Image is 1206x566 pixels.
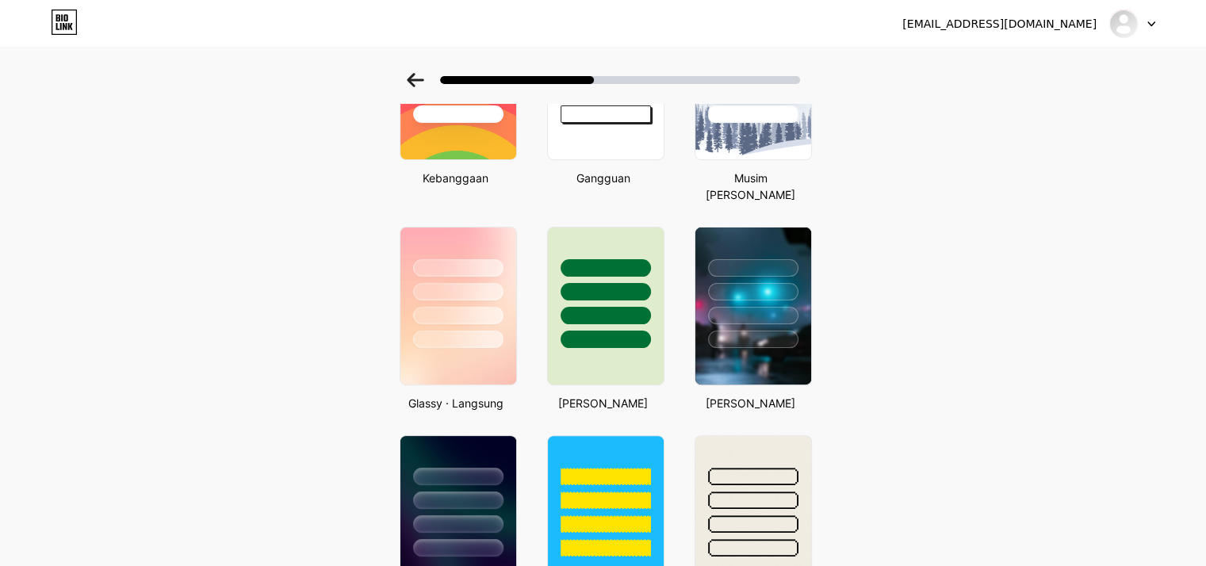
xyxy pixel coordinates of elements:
[558,396,648,410] font: [PERSON_NAME]
[706,171,795,201] font: Musim [PERSON_NAME]
[1108,9,1139,39] img: mastafti2025
[423,171,488,185] font: Kebanggaan
[576,171,630,185] font: Gangguan
[902,17,1097,30] font: [EMAIL_ADDRESS][DOMAIN_NAME]
[408,396,503,410] font: Glassy · Langsung
[706,396,795,410] font: [PERSON_NAME]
